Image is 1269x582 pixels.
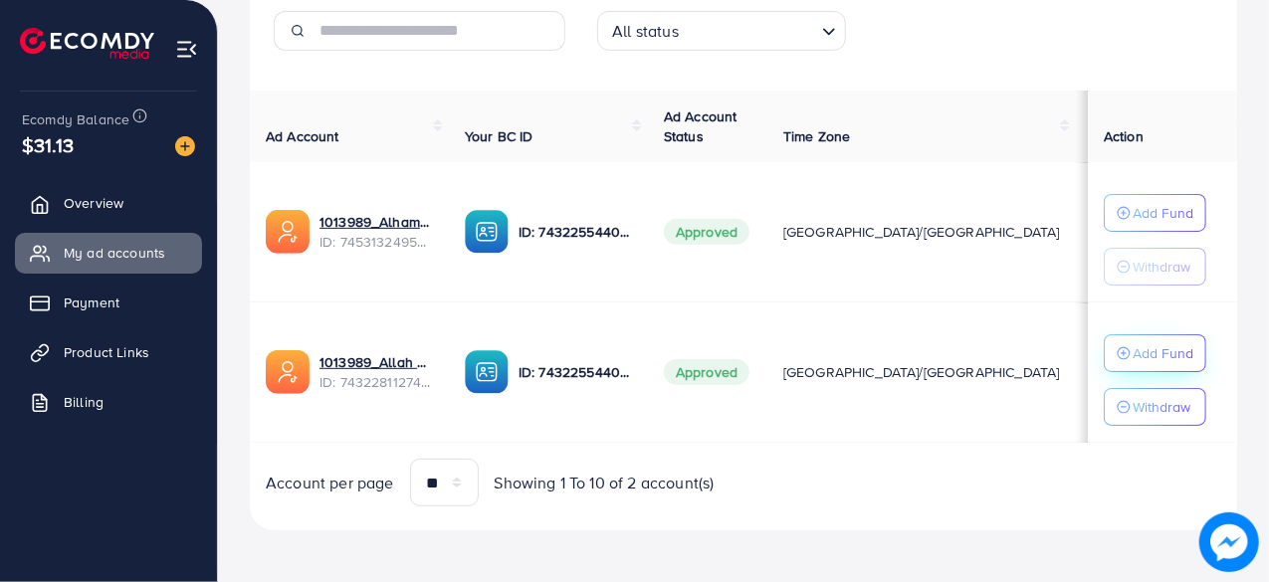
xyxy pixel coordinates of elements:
img: ic-ads-acc.e4c84228.svg [266,210,310,254]
span: Your BC ID [465,126,533,146]
span: ID: 7432281127437680641 [319,372,433,392]
span: Account per page [266,472,394,494]
span: Ad Account Status [664,106,738,146]
img: logo [20,28,154,59]
span: [GEOGRAPHIC_DATA]/[GEOGRAPHIC_DATA] [783,222,1060,242]
span: $31.13 [22,130,74,159]
span: [GEOGRAPHIC_DATA]/[GEOGRAPHIC_DATA] [783,362,1060,382]
span: Approved [664,219,749,245]
span: Approved [664,359,749,385]
div: Search for option [597,11,846,51]
img: ic-ads-acc.e4c84228.svg [266,350,310,394]
span: Billing [64,392,104,412]
a: Product Links [15,332,202,372]
span: Action [1104,126,1144,146]
a: My ad accounts [15,233,202,273]
img: ic-ba-acc.ded83a64.svg [465,210,509,254]
span: Ecomdy Balance [22,109,129,129]
p: Add Fund [1133,341,1193,365]
img: menu [175,38,198,61]
button: Withdraw [1104,248,1206,286]
a: Overview [15,183,202,223]
button: Add Fund [1104,334,1206,372]
a: Billing [15,382,202,422]
img: ic-ba-acc.ded83a64.svg [465,350,509,394]
span: Time Zone [783,126,850,146]
span: ID: 7453132495568388113 [319,232,433,252]
div: <span class='underline'>1013989_Allah Hu Akbar_1730462806681</span></br>7432281127437680641 [319,352,433,393]
p: Add Fund [1133,201,1193,225]
button: Add Fund [1104,194,1206,232]
a: Payment [15,283,202,322]
p: Withdraw [1133,255,1190,279]
button: Withdraw [1104,388,1206,426]
a: 1013989_Alhamdulillah_1735317642286 [319,212,433,232]
span: Overview [64,193,123,213]
span: All status [608,17,683,46]
div: <span class='underline'>1013989_Alhamdulillah_1735317642286</span></br>7453132495568388113 [319,212,433,253]
span: Product Links [64,342,149,362]
p: Withdraw [1133,395,1190,419]
p: ID: 7432255440681041937 [519,220,632,244]
span: Ad Account [266,126,339,146]
span: Showing 1 To 10 of 2 account(s) [495,472,715,494]
img: image [1199,512,1259,572]
input: Search for option [685,13,814,46]
a: 1013989_Allah Hu Akbar_1730462806681 [319,352,433,372]
span: My ad accounts [64,243,165,263]
span: Payment [64,292,119,312]
p: ID: 7432255440681041937 [519,360,632,384]
img: image [175,136,195,156]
